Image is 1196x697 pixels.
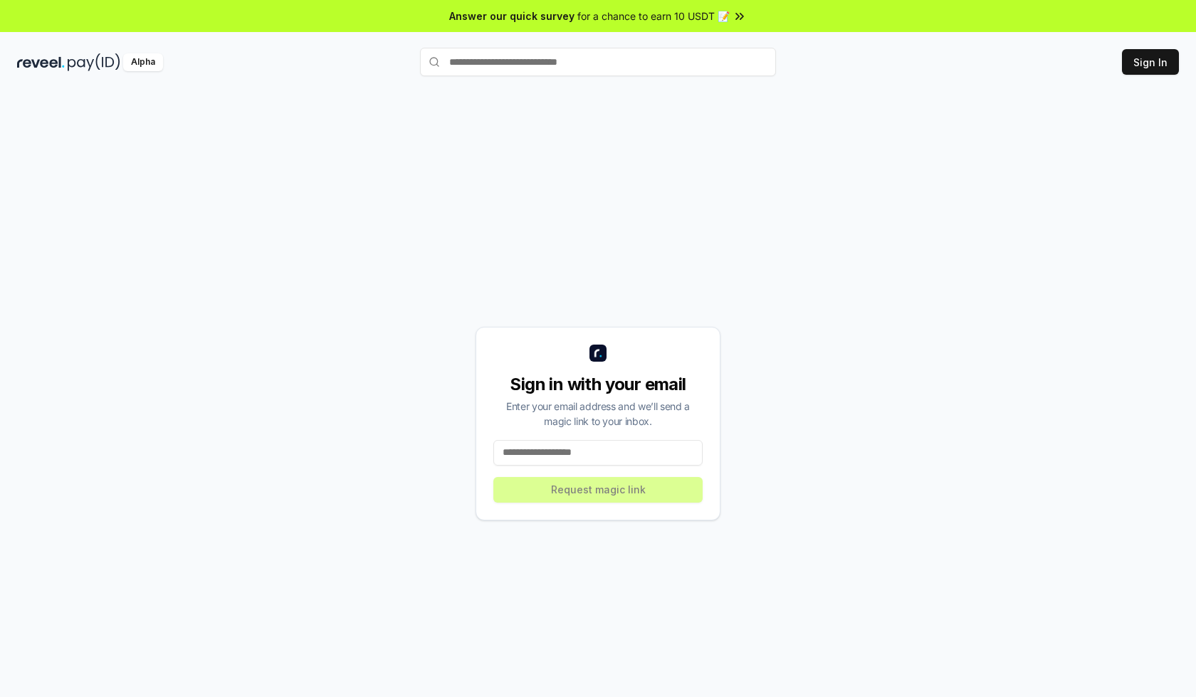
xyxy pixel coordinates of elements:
[449,9,575,23] span: Answer our quick survey
[17,53,65,71] img: reveel_dark
[493,399,703,429] div: Enter your email address and we’ll send a magic link to your inbox.
[577,9,730,23] span: for a chance to earn 10 USDT 📝
[589,345,607,362] img: logo_small
[68,53,120,71] img: pay_id
[493,373,703,396] div: Sign in with your email
[1122,49,1179,75] button: Sign In
[123,53,163,71] div: Alpha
